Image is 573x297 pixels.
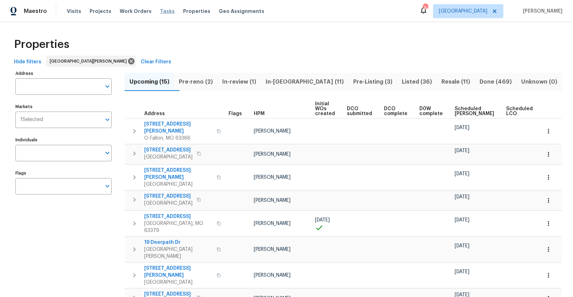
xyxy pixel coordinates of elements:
span: [STREET_ADDRESS][PERSON_NAME] [144,167,212,181]
span: Initial WOs created [315,101,335,116]
span: Pre-reno (2) [178,77,213,87]
label: Address [15,71,112,76]
button: Hide filters [11,56,44,69]
button: Open [103,181,112,191]
span: Flags [229,111,242,116]
span: [STREET_ADDRESS] [144,147,193,154]
span: [GEOGRAPHIC_DATA][PERSON_NAME] [50,58,130,65]
div: [GEOGRAPHIC_DATA][PERSON_NAME] [46,56,136,67]
span: [PERSON_NAME] [520,8,562,15]
span: Unknown (0) [520,77,558,87]
span: In-review (1) [222,77,257,87]
span: DCO complete [384,106,407,116]
span: Address [144,111,165,116]
button: Open [103,82,112,91]
div: 9 [423,4,428,11]
span: Work Orders [120,8,152,15]
span: [GEOGRAPHIC_DATA] [439,8,487,15]
span: Resale (11) [441,77,470,87]
span: Properties [183,8,210,15]
span: [DATE] [455,218,469,222]
label: Flags [15,171,112,175]
button: Open [103,115,112,125]
span: DCO submitted [347,106,372,116]
span: [DATE] [455,171,469,176]
span: [DATE] [455,195,469,199]
span: Pre-Listing (3) [352,77,393,87]
span: [GEOGRAPHIC_DATA] [144,154,193,161]
span: Clear Filters [141,58,171,66]
span: Maestro [24,8,47,15]
span: Hide filters [14,58,41,66]
span: D0W complete [419,106,443,116]
span: [STREET_ADDRESS] [144,213,212,220]
span: Done (469) [479,77,512,87]
button: Clear Filters [138,56,174,69]
span: Scheduled [PERSON_NAME] [455,106,494,116]
span: Tasks [160,9,175,14]
span: [PERSON_NAME] [254,198,291,203]
span: In-[GEOGRAPHIC_DATA] (11) [265,77,344,87]
span: [GEOGRAPHIC_DATA] [144,200,193,207]
span: [GEOGRAPHIC_DATA][PERSON_NAME] [144,246,212,260]
span: [PERSON_NAME] [254,221,291,226]
span: [GEOGRAPHIC_DATA], MO 63379 [144,220,212,234]
span: O Fallon, MO 63366 [144,135,212,142]
button: Open [103,148,112,158]
span: [GEOGRAPHIC_DATA] [144,181,212,188]
span: Listed (36) [401,77,432,87]
span: 19 Deerpath Dr [144,239,212,246]
span: 1 Selected [20,117,43,123]
label: Individuals [15,138,112,142]
span: [DATE] [455,125,469,130]
span: [STREET_ADDRESS][PERSON_NAME] [144,121,212,135]
span: [DATE] [455,269,469,274]
span: [PERSON_NAME] [254,152,291,157]
span: [STREET_ADDRESS] [144,193,193,200]
span: Projects [90,8,111,15]
span: [PERSON_NAME] [254,175,291,180]
span: Visits [67,8,81,15]
span: [PERSON_NAME] [254,129,291,134]
span: Properties [14,41,69,48]
span: [PERSON_NAME] [254,247,291,252]
span: [DATE] [455,243,469,248]
span: [DATE] [455,148,469,153]
span: [GEOGRAPHIC_DATA] [144,279,212,286]
span: [PERSON_NAME] [254,273,291,278]
span: [STREET_ADDRESS][PERSON_NAME] [144,265,212,279]
label: Markets [15,105,112,109]
span: HPM [254,111,265,116]
span: Geo Assignments [219,8,264,15]
span: [DATE] [315,218,330,222]
span: Scheduled LCO [506,106,533,116]
span: Upcoming (15) [129,77,170,87]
